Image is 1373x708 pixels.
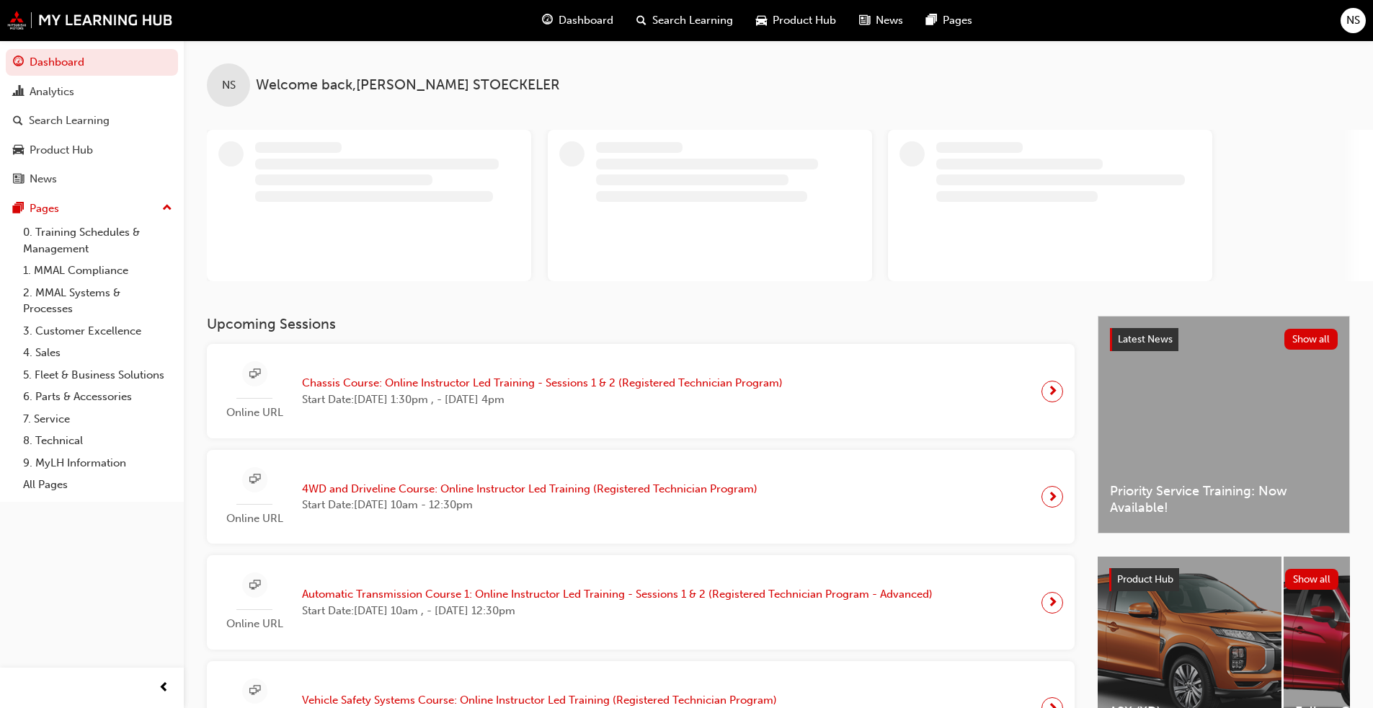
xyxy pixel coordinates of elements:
[17,408,178,430] a: 7. Service
[636,12,646,30] span: search-icon
[6,79,178,105] a: Analytics
[302,375,783,391] span: Chassis Course: Online Instructor Led Training - Sessions 1 & 2 (Registered Technician Program)
[218,567,1063,638] a: Online URLAutomatic Transmission Course 1: Online Instructor Led Training - Sessions 1 & 2 (Regis...
[249,577,260,595] span: sessionType_ONLINE_URL-icon
[17,221,178,260] a: 0. Training Schedules & Management
[6,107,178,134] a: Search Learning
[30,142,93,159] div: Product Hub
[1047,487,1058,507] span: next-icon
[6,195,178,222] button: Pages
[926,12,937,30] span: pages-icon
[756,12,767,30] span: car-icon
[30,171,57,187] div: News
[159,679,169,697] span: prev-icon
[17,474,178,496] a: All Pages
[745,6,848,35] a: car-iconProduct Hub
[1047,381,1058,402] span: next-icon
[1346,12,1360,29] span: NS
[1110,328,1338,351] a: Latest NewsShow all
[29,112,110,129] div: Search Learning
[652,12,733,29] span: Search Learning
[13,203,24,216] span: pages-icon
[876,12,903,29] span: News
[17,430,178,452] a: 8. Technical
[222,77,236,94] span: NS
[17,452,178,474] a: 9. MyLH Information
[542,12,553,30] span: guage-icon
[773,12,836,29] span: Product Hub
[218,404,290,421] span: Online URL
[1284,329,1338,350] button: Show all
[1110,483,1338,515] span: Priority Service Training: Now Available!
[162,199,172,218] span: up-icon
[17,282,178,320] a: 2. MMAL Systems & Processes
[249,471,260,489] span: sessionType_ONLINE_URL-icon
[30,200,59,217] div: Pages
[1098,316,1350,534] a: Latest NewsShow allPriority Service Training: Now Available!
[17,364,178,386] a: 5. Fleet & Business Solutions
[249,366,260,384] span: sessionType_ONLINE_URL-icon
[218,461,1063,533] a: Online URL4WD and Driveline Course: Online Instructor Led Training (Registered Technician Program...
[249,682,260,700] span: sessionType_ONLINE_URL-icon
[302,603,933,619] span: Start Date: [DATE] 10am , - [DATE] 12:30pm
[1341,8,1366,33] button: NS
[17,320,178,342] a: 3. Customer Excellence
[13,56,24,69] span: guage-icon
[915,6,984,35] a: pages-iconPages
[943,12,972,29] span: Pages
[302,481,757,497] span: 4WD and Driveline Course: Online Instructor Led Training (Registered Technician Program)
[302,586,933,603] span: Automatic Transmission Course 1: Online Instructor Led Training - Sessions 1 & 2 (Registered Tech...
[13,173,24,186] span: news-icon
[1117,573,1173,585] span: Product Hub
[17,386,178,408] a: 6. Parts & Accessories
[848,6,915,35] a: news-iconNews
[7,11,173,30] img: mmal
[218,510,290,527] span: Online URL
[859,12,870,30] span: news-icon
[6,166,178,193] a: News
[1118,333,1173,345] span: Latest News
[530,6,625,35] a: guage-iconDashboard
[6,46,178,195] button: DashboardAnalyticsSearch LearningProduct HubNews
[1047,593,1058,613] span: next-icon
[1109,568,1338,591] a: Product HubShow all
[17,342,178,364] a: 4. Sales
[6,49,178,76] a: Dashboard
[1285,569,1339,590] button: Show all
[13,86,24,99] span: chart-icon
[17,260,178,282] a: 1. MMAL Compliance
[13,115,23,128] span: search-icon
[302,497,757,513] span: Start Date: [DATE] 10am - 12:30pm
[302,391,783,408] span: Start Date: [DATE] 1:30pm , - [DATE] 4pm
[207,316,1075,332] h3: Upcoming Sessions
[218,355,1063,427] a: Online URLChassis Course: Online Instructor Led Training - Sessions 1 & 2 (Registered Technician ...
[625,6,745,35] a: search-iconSearch Learning
[256,77,560,94] span: Welcome back , [PERSON_NAME] STOECKELER
[6,137,178,164] a: Product Hub
[559,12,613,29] span: Dashboard
[13,144,24,157] span: car-icon
[30,84,74,100] div: Analytics
[218,616,290,632] span: Online URL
